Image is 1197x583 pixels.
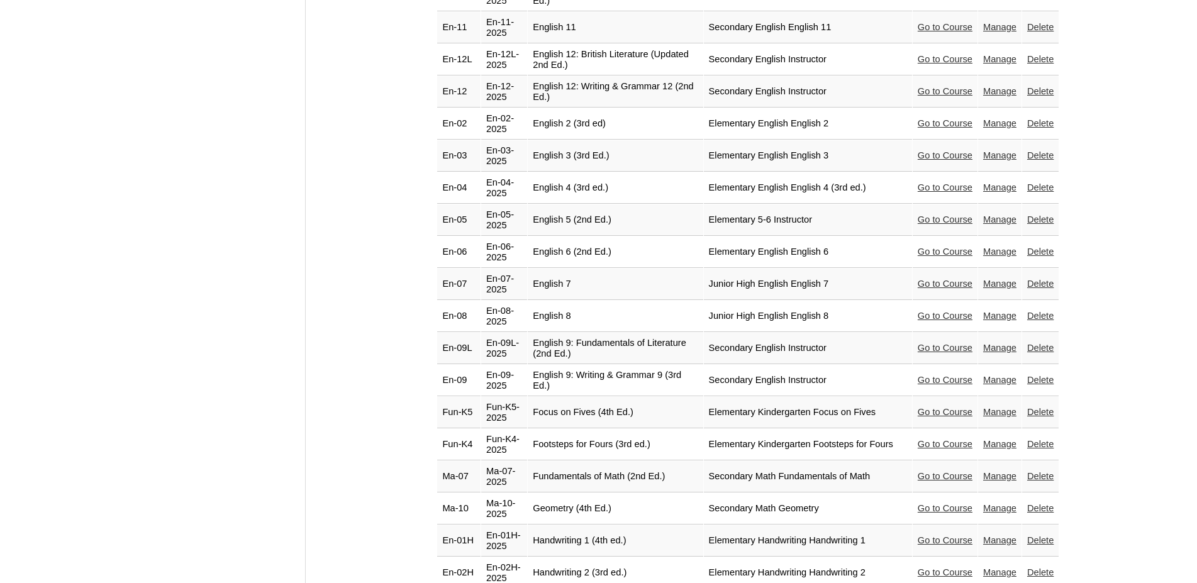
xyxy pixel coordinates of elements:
td: English 12: British Literature (Updated 2nd Ed.) [528,44,703,75]
td: En-06 [437,236,481,268]
a: Manage [983,567,1016,577]
a: Go to Course [918,567,972,577]
a: Go to Course [918,279,972,289]
a: Delete [1027,439,1054,449]
td: En-08 [437,301,481,332]
a: Go to Course [918,214,972,225]
td: Secondary English Instructor [704,44,912,75]
a: Delete [1027,86,1054,96]
td: English 4 (3rd ed.) [528,172,703,204]
a: Delete [1027,311,1054,321]
td: Fun-K4-2025 [481,429,527,460]
td: Ma-07 [437,461,481,492]
a: Go to Course [918,54,972,64]
a: Manage [983,343,1016,353]
a: Manage [983,22,1016,32]
a: Manage [983,214,1016,225]
td: Ma-07-2025 [481,461,527,492]
td: Elementary Handwriting Handwriting 1 [704,525,912,557]
td: Ma-10-2025 [481,493,527,525]
a: Manage [983,407,1016,417]
td: En-03 [437,140,481,172]
td: En-05-2025 [481,204,527,236]
a: Delete [1027,567,1054,577]
td: En-09L-2025 [481,333,527,364]
td: Secondary Math Geometry [704,493,912,525]
td: Fun-K5-2025 [481,397,527,428]
td: Elementary English English 2 [704,108,912,140]
td: Secondary Math Fundamentals of Math [704,461,912,492]
td: English 11 [528,12,703,43]
td: Elementary Kindergarten Footsteps for Fours [704,429,912,460]
td: Secondary English Instructor [704,365,912,396]
td: Geometry (4th Ed.) [528,493,703,525]
td: Ma-10 [437,493,481,525]
td: Elementary English English 6 [704,236,912,268]
a: Go to Course [918,86,972,96]
td: English 2 (3rd ed) [528,108,703,140]
a: Delete [1027,375,1054,385]
td: Fundamentals of Math (2nd Ed.) [528,461,703,492]
td: En-12L [437,44,481,75]
td: Elementary English English 4 (3rd ed.) [704,172,912,204]
a: Manage [983,503,1016,513]
td: Elementary Kindergarten Focus on Fives [704,397,912,428]
td: En-09-2025 [481,365,527,396]
td: En-12L-2025 [481,44,527,75]
td: Handwriting 1 (4th ed.) [528,525,703,557]
td: English 6 (2nd Ed.) [528,236,703,268]
a: Go to Course [918,439,972,449]
a: Manage [983,150,1016,160]
a: Go to Course [918,22,972,32]
a: Delete [1027,54,1054,64]
a: Delete [1027,214,1054,225]
a: Manage [983,535,1016,545]
a: Manage [983,54,1016,64]
a: Go to Course [918,503,972,513]
td: En-07-2025 [481,269,527,300]
td: En-03-2025 [481,140,527,172]
a: Manage [983,439,1016,449]
td: English 3 (3rd Ed.) [528,140,703,172]
td: Secondary English English 11 [704,12,912,43]
a: Delete [1027,471,1054,481]
td: En-11-2025 [481,12,527,43]
td: Junior High English English 8 [704,301,912,332]
a: Go to Course [918,311,972,321]
td: Fun-K4 [437,429,481,460]
td: En-02-2025 [481,108,527,140]
a: Go to Course [918,247,972,257]
a: Delete [1027,182,1054,192]
td: En-09 [437,365,481,396]
a: Delete [1027,343,1054,353]
a: Delete [1027,22,1054,32]
td: En-07 [437,269,481,300]
td: En-08-2025 [481,301,527,332]
td: En-05 [437,204,481,236]
a: Go to Course [918,375,972,385]
td: En-04 [437,172,481,204]
td: Focus on Fives (4th Ed.) [528,397,703,428]
a: Manage [983,375,1016,385]
td: Elementary 5-6 Instructor [704,204,912,236]
td: English 8 [528,301,703,332]
td: Secondary English Instructor [704,76,912,108]
a: Delete [1027,503,1054,513]
a: Manage [983,182,1016,192]
a: Delete [1027,118,1054,128]
a: Manage [983,118,1016,128]
td: Elementary English English 3 [704,140,912,172]
td: English 9: Writing & Grammar 9 (3rd Ed.) [528,365,703,396]
a: Delete [1027,150,1054,160]
a: Manage [983,279,1016,289]
td: En-12 [437,76,481,108]
td: En-06-2025 [481,236,527,268]
td: En-04-2025 [481,172,527,204]
a: Go to Course [918,407,972,417]
td: En-11 [437,12,481,43]
td: English 5 (2nd Ed.) [528,204,703,236]
a: Go to Course [918,182,972,192]
a: Delete [1027,247,1054,257]
a: Manage [983,247,1016,257]
td: En-12-2025 [481,76,527,108]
